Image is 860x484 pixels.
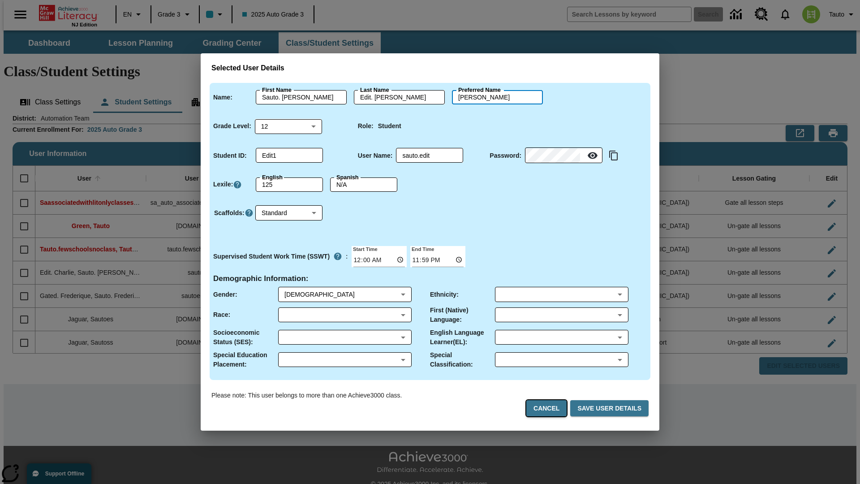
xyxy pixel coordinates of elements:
[213,93,232,102] p: Name :
[410,245,434,252] label: End Time
[213,151,247,160] p: Student ID :
[213,252,330,261] p: Supervised Student Work Time (SSWT)
[213,248,348,264] div: :
[256,148,323,163] div: Student ID
[378,121,401,131] p: Student
[606,148,621,163] button: Copy text to clipboard
[255,206,322,220] div: Scaffolds
[336,173,359,181] label: Spanish
[430,350,495,369] p: Special Classification :
[213,290,237,299] p: Gender :
[262,173,283,181] label: English
[358,121,374,131] p: Role :
[213,274,309,284] h4: Demographic Information :
[358,151,393,160] p: User Name :
[213,180,233,189] p: Lexile :
[245,208,254,218] button: Click here to know more about Scaffolds
[430,306,495,324] p: First (Native) Language :
[213,328,278,347] p: Socioeconomic Status (SES) :
[584,147,602,164] button: Reveal Password
[526,400,567,417] button: Cancel
[211,64,649,73] h3: Selected User Details
[570,400,649,417] button: Save User Details
[330,248,346,264] button: Supervised Student Work Time is the timeframe when students can take LevelSet and when lessons ar...
[233,180,242,189] a: Click here to know more about Lexiles, Will open in new tab
[213,310,230,320] p: Race :
[255,119,322,134] div: 12
[490,151,521,160] p: Password :
[211,391,402,400] p: Please note: This user belongs to more than one Achieve3000 class.
[360,86,389,94] label: Last Name
[396,148,463,163] div: User Name
[284,290,397,299] div: Male
[214,208,245,218] p: Scaffolds :
[430,290,459,299] p: Ethnicity :
[213,350,278,369] p: Special Education Placement :
[255,206,322,220] div: Standard
[430,328,495,347] p: English Language Learner(EL) :
[458,86,501,94] label: Preferred Name
[352,245,378,252] label: Start Time
[255,119,322,134] div: Grade Level
[213,121,251,131] p: Grade Level :
[525,148,602,163] div: Password
[262,86,292,94] label: First Name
